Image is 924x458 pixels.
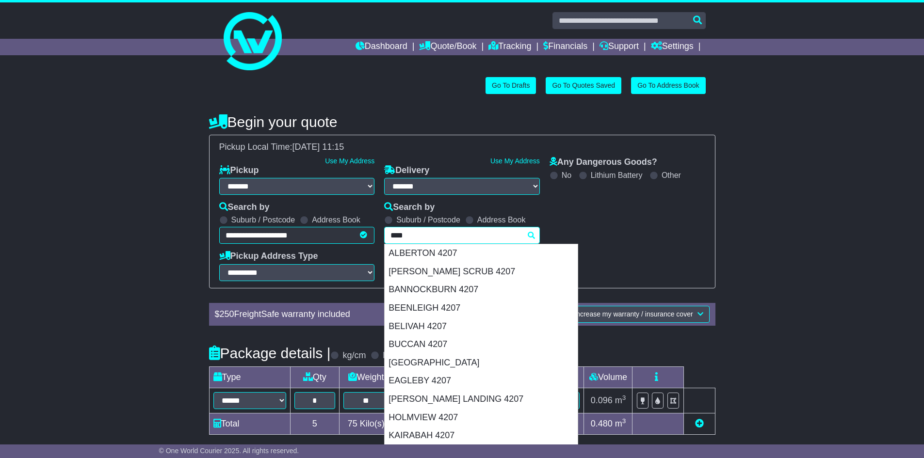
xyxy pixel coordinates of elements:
label: Delivery [384,165,429,176]
a: Go To Drafts [486,77,536,94]
td: Qty [290,366,339,388]
button: Increase my warranty / insurance cover [568,306,709,323]
a: Use My Address [325,157,374,165]
div: ALBERTON 4207 [385,244,578,263]
a: Add new item [695,419,704,428]
label: Search by [219,202,270,213]
label: No [562,171,571,180]
span: 0.480 [591,419,613,428]
label: kg/cm [342,350,366,361]
a: Quote/Book [419,39,476,55]
span: © One World Courier 2025. All rights reserved. [159,447,299,455]
label: Lithium Battery [591,171,643,180]
td: Volume [584,366,632,388]
div: [PERSON_NAME] SCRUB 4207 [385,263,578,281]
span: Increase my warranty / insurance cover [574,310,693,318]
a: Dashboard [356,39,407,55]
h4: Begin your quote [209,114,715,130]
span: m [615,419,626,428]
div: BEENLEIGH 4207 [385,299,578,317]
label: Search by [384,202,435,213]
div: EAGLEBY 4207 [385,372,578,390]
div: BELIVAH 4207 [385,317,578,336]
div: HOLMVIEW 4207 [385,409,578,427]
label: Address Book [477,215,526,224]
span: m [615,395,626,405]
div: KAIRABAH 4207 [385,426,578,445]
label: Suburb / Postcode [396,215,460,224]
a: Financials [543,39,587,55]
div: [GEOGRAPHIC_DATA] [385,354,578,372]
a: Support [600,39,639,55]
span: 0.096 [591,395,613,405]
a: Go To Quotes Saved [546,77,621,94]
label: Pickup [219,165,259,176]
span: 250 [220,309,234,319]
div: [PERSON_NAME] LANDING 4207 [385,390,578,409]
label: Address Book [312,215,360,224]
div: $ FreightSafe warranty included [210,309,490,320]
td: 5 [290,413,339,434]
a: Tracking [488,39,531,55]
h4: Package details | [209,345,331,361]
span: 75 [348,419,357,428]
td: Weight [339,366,393,388]
sup: 3 [622,417,626,425]
div: BUCCAN 4207 [385,335,578,354]
a: Settings [651,39,694,55]
sup: 3 [622,394,626,401]
a: Go To Address Book [631,77,705,94]
label: Pickup Address Type [219,251,318,262]
div: Pickup Local Time: [214,142,710,153]
label: Suburb / Postcode [231,215,295,224]
a: Use My Address [490,157,540,165]
div: BANNOCKBURN 4207 [385,281,578,299]
label: lb/in [383,350,399,361]
td: Kilo(s) [339,413,393,434]
label: Other [662,171,681,180]
span: [DATE] 11:15 [292,142,344,152]
td: Type [209,366,290,388]
td: Total [209,413,290,434]
label: Any Dangerous Goods? [550,157,657,168]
